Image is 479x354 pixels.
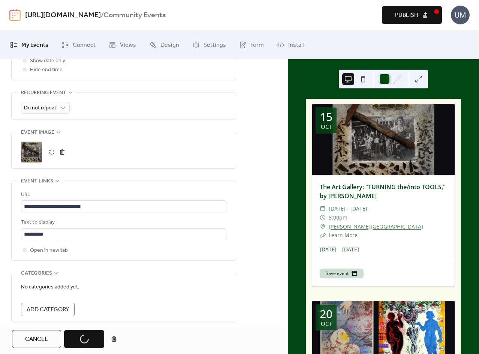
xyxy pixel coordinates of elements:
[234,33,269,56] a: Form
[144,33,185,56] a: Design
[329,213,347,222] span: 5:00pm
[395,11,418,20] span: Publish
[21,142,42,163] div: ;
[329,204,367,213] span: [DATE] - [DATE]
[73,39,96,51] span: Connect
[56,33,101,56] a: Connect
[21,88,66,97] span: Recurring event
[12,330,61,348] button: Cancel
[320,308,332,320] div: 20
[9,9,21,21] img: logo
[329,222,423,231] a: [PERSON_NAME][GEOGRAPHIC_DATA]
[250,39,264,51] span: Form
[321,321,332,327] div: Oct
[21,39,48,51] span: My Events
[288,39,304,51] span: Install
[21,128,54,137] span: Event image
[120,39,136,51] span: Views
[103,8,166,22] b: Community Events
[271,33,309,56] a: Install
[21,190,225,199] div: URL
[21,303,75,316] button: Add Category
[451,6,470,24] div: UM
[30,66,63,75] span: Hide end time
[25,8,101,22] a: [URL][DOMAIN_NAME]
[21,177,53,186] span: Event links
[101,8,103,22] b: /
[320,213,326,222] div: ​
[329,232,358,239] a: Learn More
[21,218,225,227] div: Text to display
[382,6,442,24] button: Publish
[21,269,52,278] span: Categories
[321,124,332,130] div: Oct
[27,305,69,314] span: Add Category
[312,245,455,253] div: [DATE] – [DATE]
[320,111,332,122] div: 15
[21,283,79,292] span: No categories added yet.
[103,33,142,56] a: Views
[4,33,54,56] a: My Events
[25,335,48,344] span: Cancel
[30,246,68,255] span: Open in new tab
[320,222,326,231] div: ​
[187,33,232,56] a: Settings
[320,231,326,240] div: ​
[30,57,65,66] span: Show date only
[320,269,364,278] button: Save event
[160,39,179,51] span: Design
[204,39,226,51] span: Settings
[320,183,446,200] a: The Art Gallery: "TURNING the/into TOOLS," by [PERSON_NAME]
[320,204,326,213] div: ​
[24,103,56,113] span: Do not repeat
